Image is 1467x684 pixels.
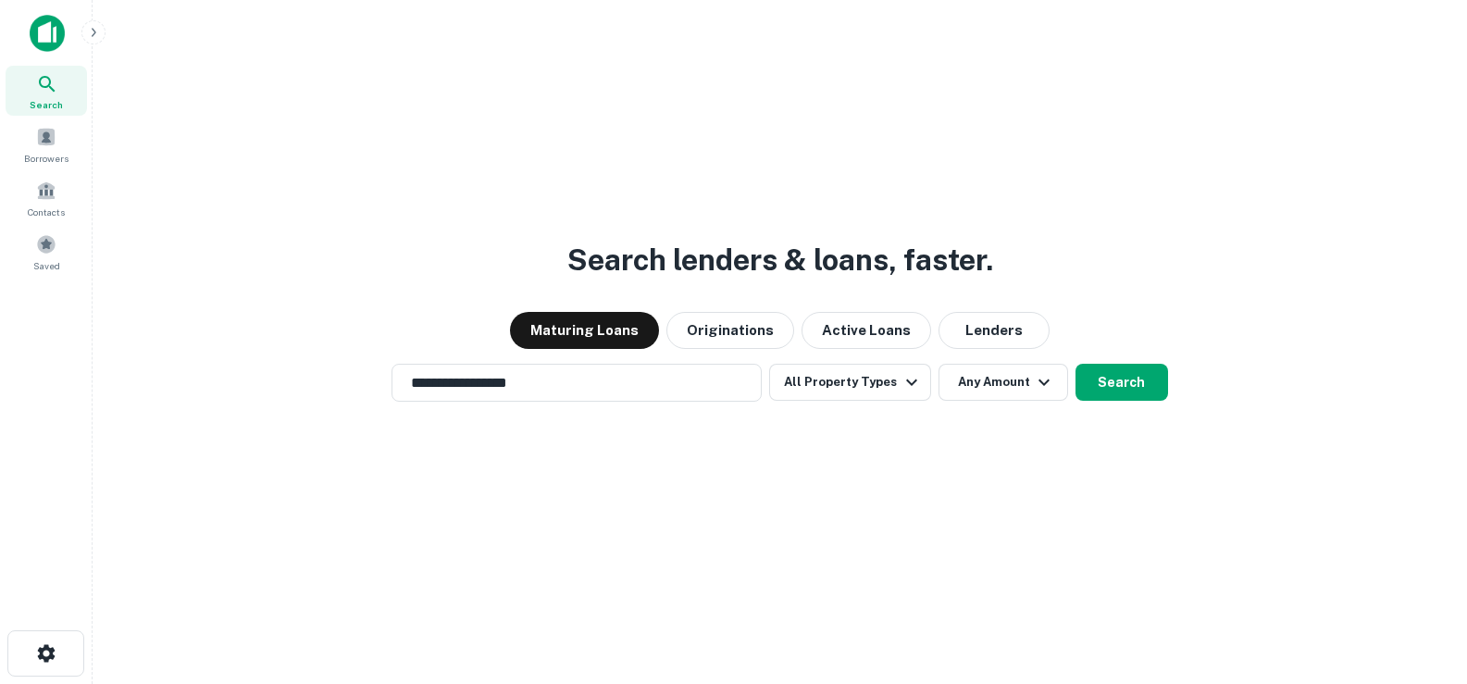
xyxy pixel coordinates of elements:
button: All Property Types [769,364,930,401]
a: Contacts [6,173,87,223]
span: Saved [33,258,60,273]
span: Contacts [28,205,65,219]
button: Active Loans [802,312,931,349]
a: Saved [6,227,87,277]
button: Search [1075,364,1168,401]
button: Lenders [939,312,1050,349]
img: capitalize-icon.png [30,15,65,52]
button: Originations [666,312,794,349]
button: Any Amount [939,364,1068,401]
h3: Search lenders & loans, faster. [567,238,993,282]
a: Search [6,66,87,116]
iframe: Chat Widget [1374,536,1467,625]
button: Maturing Loans [510,312,659,349]
span: Search [30,97,63,112]
a: Borrowers [6,119,87,169]
span: Borrowers [24,151,68,166]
